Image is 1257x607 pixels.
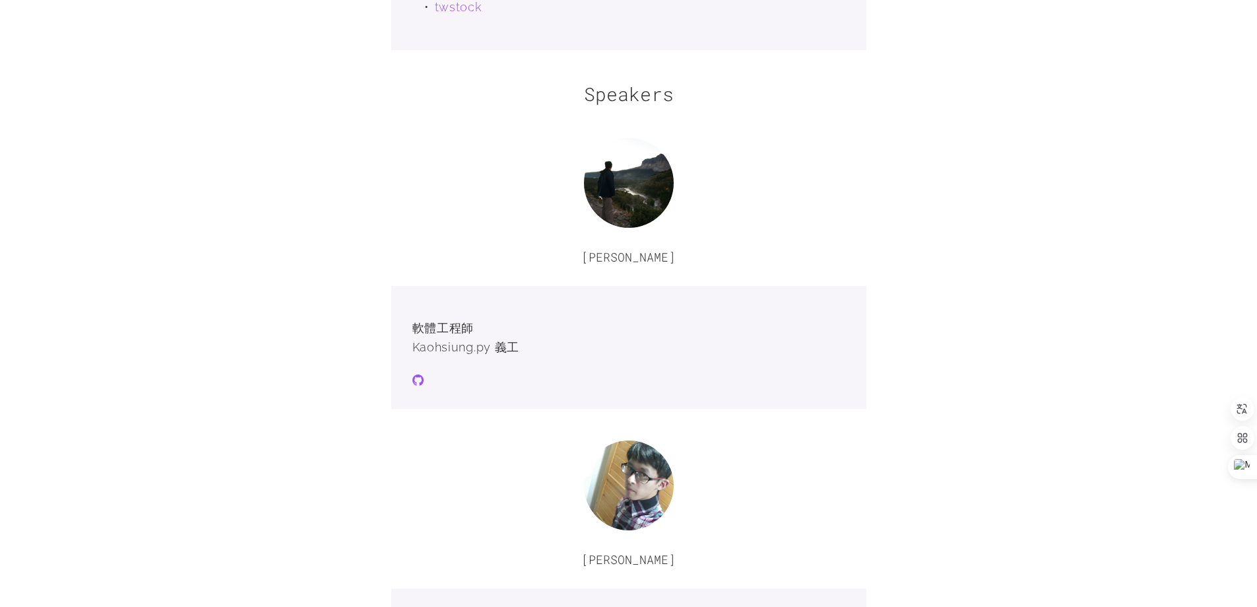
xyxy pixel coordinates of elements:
[418,249,840,265] figcaption: [PERSON_NAME]
[418,552,840,567] figcaption: [PERSON_NAME]
[391,82,866,106] h2: Speakers
[412,319,845,357] p: 軟體工程師 Kaohsiung.py 義工
[584,138,674,228] img: 4a03fa904f3abf33d80a999863ea0142.jpg
[584,441,674,530] img: c6ddc914ded51e92a035e4797e7b65db.jpg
